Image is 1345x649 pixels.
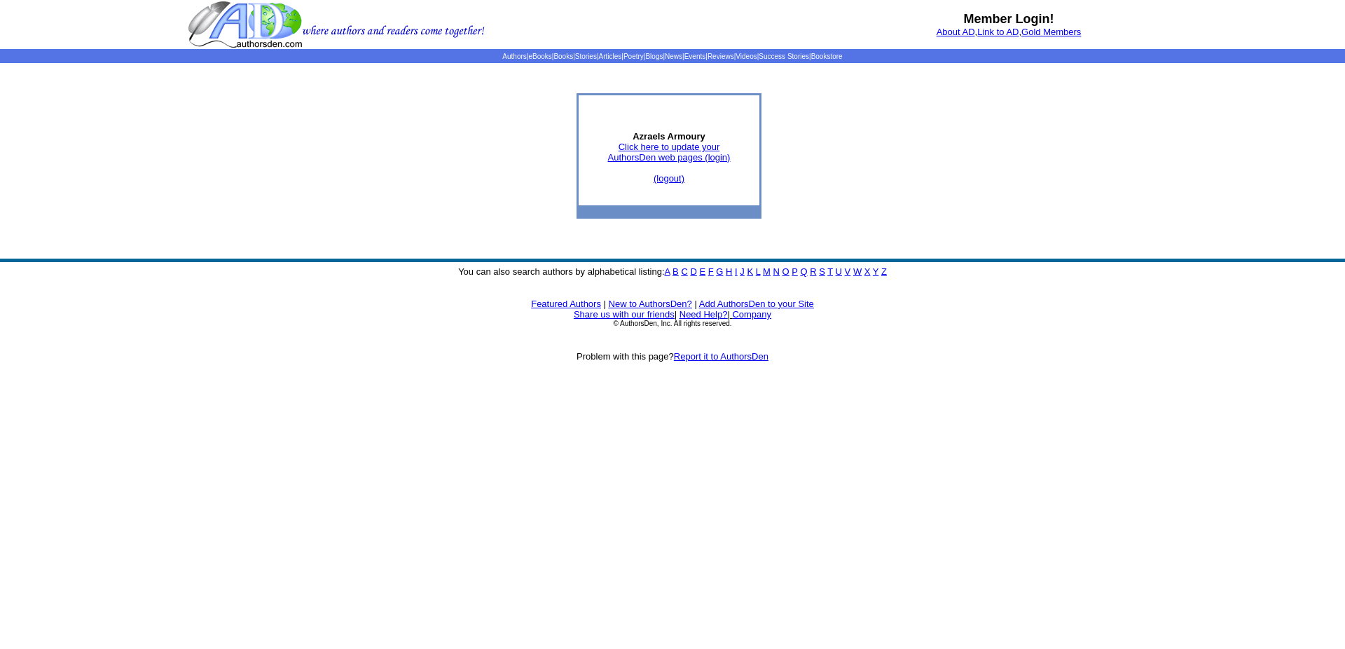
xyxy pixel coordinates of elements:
a: D [690,266,696,277]
a: J [740,266,745,277]
a: Reviews [708,53,734,60]
a: Events [684,53,706,60]
a: A [665,266,670,277]
a: Need Help? [680,309,728,320]
a: Click here to update yourAuthorsDen web pages (login) [608,142,731,163]
a: M [763,266,771,277]
font: | [694,299,696,309]
a: Success Stories [759,53,809,60]
a: W [853,266,862,277]
b: Member Login! [964,12,1054,26]
a: C [681,266,687,277]
a: (logout) [654,173,684,184]
span: | | | | | | | | | | | | [502,53,842,60]
a: L [756,266,761,277]
a: Poetry [623,53,644,60]
a: Company [732,309,771,320]
a: Add AuthorsDen to your Site [699,299,814,309]
a: E [699,266,705,277]
a: R [810,266,816,277]
a: Z [881,266,887,277]
a: Authors [502,53,526,60]
font: , , [937,27,1082,37]
a: Books [553,53,573,60]
a: U [836,266,842,277]
a: K [747,266,753,277]
a: Bookstore [811,53,843,60]
font: © AuthorsDen, Inc. All rights reserved. [613,320,731,327]
font: | [675,309,677,320]
font: Problem with this page? [577,351,768,362]
font: You can also search authors by alphabetical listing: [458,266,887,277]
a: News [665,53,682,60]
font: | [727,309,771,320]
a: G [716,266,723,277]
a: Report it to AuthorsDen [674,351,768,362]
a: B [672,266,679,277]
font: | [604,299,606,309]
a: eBooks [528,53,551,60]
a: X [864,266,871,277]
a: F [708,266,714,277]
a: About AD [937,27,975,37]
a: Articles [599,53,622,60]
a: V [845,266,851,277]
a: Share us with our friends [574,309,675,320]
a: Q [800,266,807,277]
a: N [773,266,780,277]
a: Videos [736,53,757,60]
a: Featured Authors [531,299,601,309]
a: Y [873,266,878,277]
a: P [792,266,797,277]
a: I [735,266,738,277]
a: Stories [575,53,597,60]
a: Gold Members [1021,27,1081,37]
a: New to AuthorsDen? [609,299,692,309]
a: S [819,266,825,277]
a: Link to AD [977,27,1019,37]
a: Blogs [645,53,663,60]
a: O [782,266,789,277]
a: T [827,266,833,277]
a: H [726,266,732,277]
b: Azraels Armoury [633,131,705,142]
